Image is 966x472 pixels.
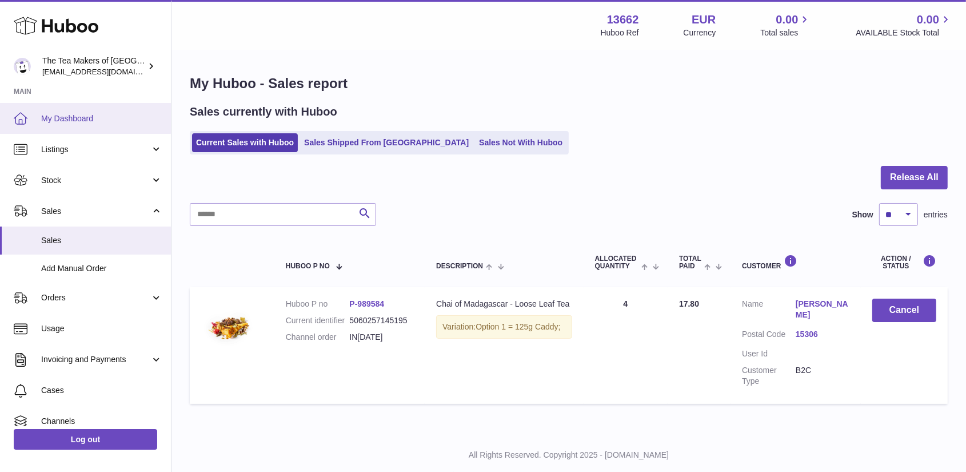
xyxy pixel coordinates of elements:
[776,12,799,27] span: 0.00
[796,365,849,387] dd: B2C
[742,348,796,359] dt: User Id
[760,12,811,38] a: 0.00 Total sales
[924,209,948,220] span: entries
[881,166,948,189] button: Release All
[41,323,162,334] span: Usage
[181,450,957,461] p: All Rights Reserved. Copyright 2025 - [DOMAIN_NAME]
[286,263,330,270] span: Huboo P no
[41,263,162,274] span: Add Manual Order
[41,144,150,155] span: Listings
[679,255,701,270] span: Total paid
[42,67,168,76] span: [EMAIL_ADDRESS][DOMAIN_NAME]
[286,332,350,343] dt: Channel order
[349,332,413,343] dd: IN[DATE]
[41,385,162,396] span: Cases
[436,263,483,270] span: Description
[584,287,668,403] td: 4
[192,133,298,152] a: Current Sales with Huboo
[286,315,350,326] dt: Current identifier
[742,329,796,343] dt: Postal Code
[41,416,162,427] span: Channels
[41,354,150,365] span: Invoicing and Payments
[796,299,849,320] a: [PERSON_NAME]
[595,255,638,270] span: ALLOCATED Quantity
[286,299,350,310] dt: Huboo P no
[852,209,873,220] label: Show
[41,175,150,186] span: Stock
[190,104,337,120] h2: Sales currently with Huboo
[300,133,473,152] a: Sales Shipped From [GEOGRAPHIC_DATA]
[742,255,849,270] div: Customer
[796,329,849,340] a: 15306
[601,27,639,38] div: Huboo Ref
[41,113,162,124] span: My Dashboard
[684,27,716,38] div: Currency
[436,299,572,310] div: Chai of Madagascar - Loose Leaf Tea
[42,55,145,77] div: The Tea Makers of [GEOGRAPHIC_DATA]
[41,235,162,246] span: Sales
[679,299,699,308] span: 17.80
[692,12,716,27] strong: EUR
[607,12,639,27] strong: 13662
[190,74,948,93] h1: My Huboo - Sales report
[760,27,811,38] span: Total sales
[476,322,560,331] span: Option 1 = 125g Caddy;
[349,299,384,308] a: P-989584
[742,365,796,387] dt: Customer Type
[856,27,952,38] span: AVAILABLE Stock Total
[349,315,413,326] dd: 5060257145195
[872,255,936,270] div: Action / Status
[201,299,258,356] img: PRE3D3_2.jpg
[872,299,936,322] button: Cancel
[475,133,566,152] a: Sales Not With Huboo
[742,299,796,323] dt: Name
[856,12,952,38] a: 0.00 AVAILABLE Stock Total
[917,12,939,27] span: 0.00
[14,429,157,450] a: Log out
[436,315,572,339] div: Variation:
[14,58,31,75] img: tea@theteamakers.co.uk
[41,292,150,303] span: Orders
[41,206,150,217] span: Sales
